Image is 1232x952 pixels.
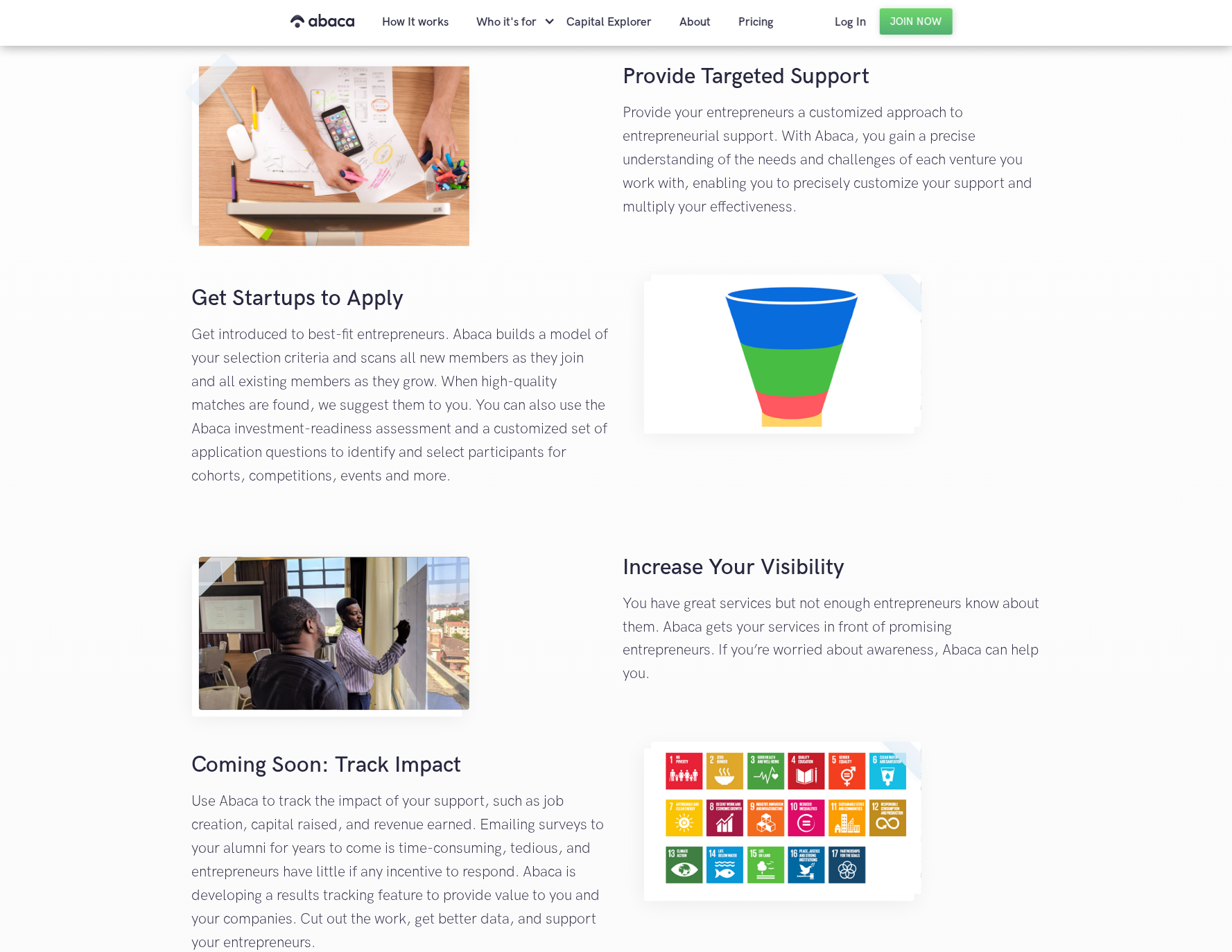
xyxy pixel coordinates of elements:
p: Get introduced to best-fit entrepreneurs. Abaca builds a model of your selection criteria and sca... [192,323,609,488]
p: Provide your entrepreneurs a customized approach to entrepreneurial support. With Abaca, you gain... [623,101,1041,219]
strong: Increase Your Visibility [623,554,845,581]
a: Join Now [880,8,953,35]
strong: Coming Soon: Track Impact [192,752,462,779]
strong: Get Startups to Apply [192,285,404,312]
p: You have great services but not enough entrepreneurs know about them. Abaca gets your services in... [623,592,1041,686]
strong: Provide Targeted Support [623,63,870,90]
